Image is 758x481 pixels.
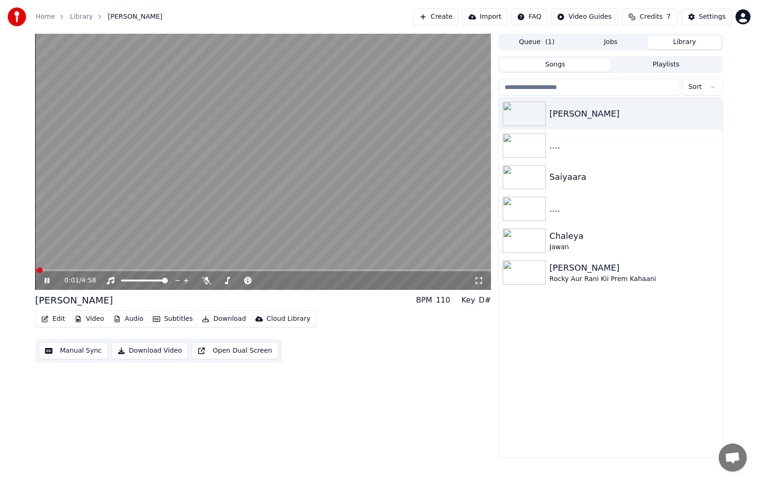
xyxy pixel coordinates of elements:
span: 4:58 [82,276,96,285]
div: .... [550,202,719,215]
a: Open chat [719,444,747,472]
div: Saiyaara [550,170,719,184]
div: 110 [436,295,451,306]
span: Credits [639,12,662,22]
span: ( 1 ) [545,37,555,47]
button: FAQ [511,8,547,25]
button: Video Guides [551,8,617,25]
button: Audio [110,312,147,326]
button: Queue [500,36,574,49]
button: Subtitles [149,312,196,326]
button: Credits7 [622,8,678,25]
button: Settings [682,8,732,25]
button: Create [413,8,459,25]
div: Settings [699,12,726,22]
button: Edit [37,312,69,326]
button: Download Video [111,342,188,359]
div: [PERSON_NAME] [550,261,719,274]
div: .... [550,139,719,152]
button: Songs [500,58,611,72]
span: [PERSON_NAME] [108,12,162,22]
button: Video [71,312,108,326]
button: Import [462,8,507,25]
div: Cloud Library [267,314,310,324]
button: Open Dual Screen [192,342,278,359]
a: Home [36,12,55,22]
div: BPM [416,295,432,306]
div: Rocky Aur Rani Kii Prem Kahaani [550,274,719,284]
div: [PERSON_NAME] [550,107,719,120]
button: Manual Sync [39,342,108,359]
div: Jawan [550,243,719,252]
div: [PERSON_NAME] [35,294,113,307]
nav: breadcrumb [36,12,163,22]
div: Chaleya [550,229,719,243]
span: 0:01 [65,276,79,285]
div: / [65,276,87,285]
a: Library [70,12,93,22]
div: Key [461,295,475,306]
span: 7 [667,12,671,22]
button: Playlists [610,58,721,72]
img: youka [7,7,26,26]
span: Sort [688,82,702,92]
button: Library [647,36,721,49]
button: Download [198,312,250,326]
div: D# [479,295,491,306]
button: Jobs [574,36,648,49]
